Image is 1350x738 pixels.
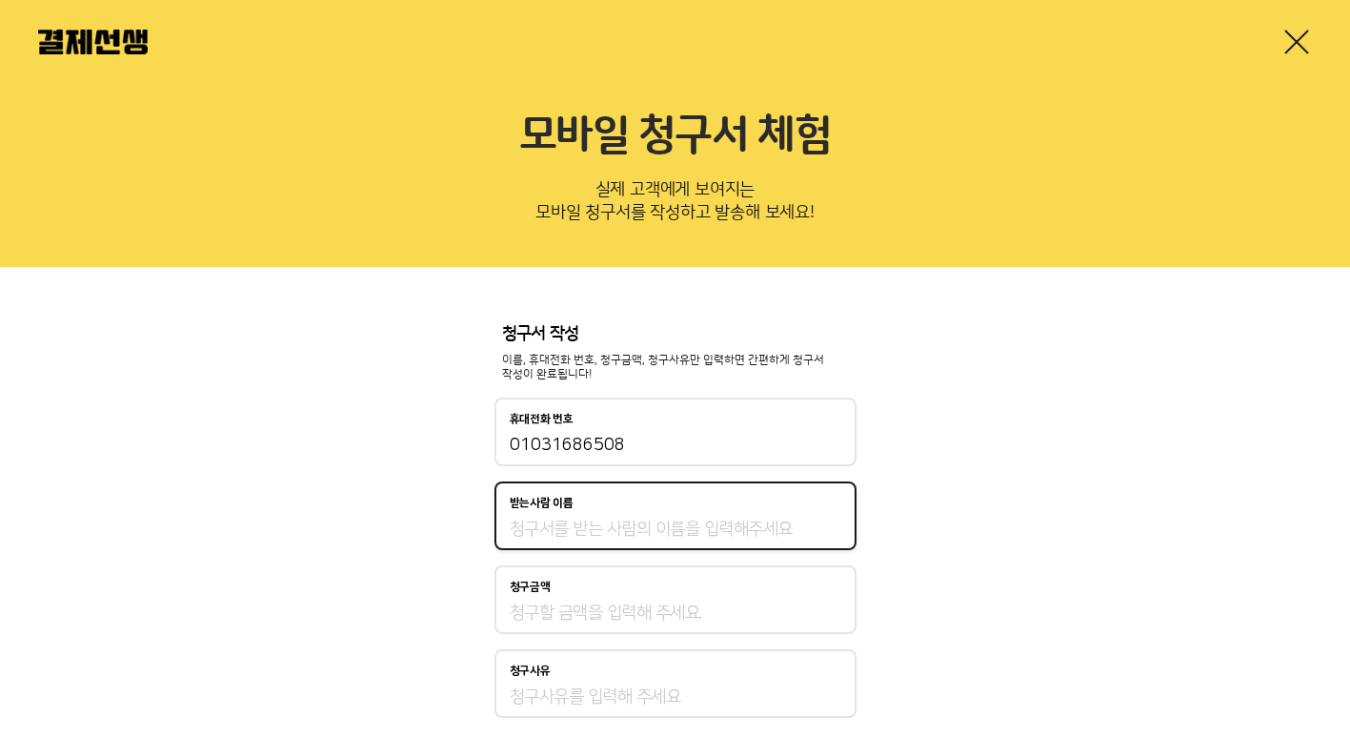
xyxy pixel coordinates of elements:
input: 청구금액 [510,602,841,625]
input: 청구사유 [510,686,841,708]
p: 청구서 작성 [502,324,849,345]
input: 받는사람 이름 [510,518,841,541]
p: 청구사유 [510,665,551,678]
p: 이름, 휴대전화 번호, 청구금액, 청구사유만 입력하면 간편하게 청구서 작성이 완료됩니다! [502,353,849,383]
p: 청구금액 [510,581,551,594]
input: 휴대전화 번호 [510,434,841,457]
img: 결제선생 [38,30,148,54]
p: 받는사람 이름 [510,497,574,510]
h2: 모바일 청구서 체험 [38,111,1312,162]
p: 실제 고객에게 보여지는 모바일 청구서를 작성하고 발송해 보세요! [38,174,1312,236]
p: 휴대전화 번호 [510,413,574,426]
